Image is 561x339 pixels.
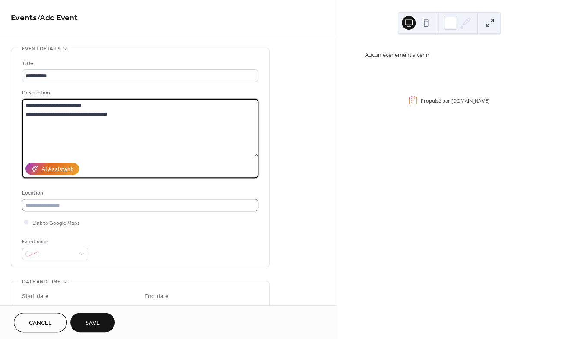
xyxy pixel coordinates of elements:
[451,97,490,104] a: [DOMAIN_NAME]
[207,303,219,312] span: Time
[22,59,257,68] div: Title
[22,292,49,301] div: Start date
[85,303,97,312] span: Time
[14,313,67,332] button: Cancel
[145,303,156,312] span: Date
[421,97,490,104] div: Propulsé par
[37,9,78,26] span: / Add Event
[365,51,533,60] div: Aucun événement à venir
[22,303,34,312] span: Date
[145,292,169,301] div: End date
[11,9,37,26] a: Events
[22,237,87,246] div: Event color
[25,163,79,175] button: AI Assistant
[70,313,115,332] button: Save
[22,277,60,286] span: Date and time
[32,219,80,228] span: Link to Google Maps
[22,88,257,97] div: Description
[22,188,257,198] div: Location
[85,319,100,328] span: Save
[29,319,52,328] span: Cancel
[41,165,73,174] div: AI Assistant
[22,44,60,53] span: Event details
